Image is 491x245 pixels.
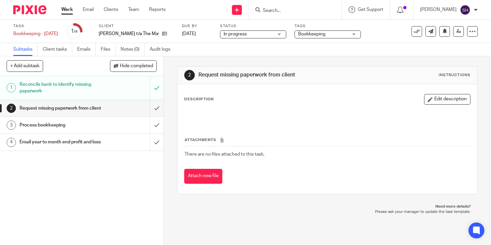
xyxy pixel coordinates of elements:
[220,24,286,29] label: Status
[13,5,46,14] img: Pixie
[77,43,96,56] a: Emails
[7,138,16,147] div: 4
[120,64,153,69] span: Hide completed
[7,83,16,92] div: 1
[13,30,58,37] div: Bookkeeping - [DATE]
[7,121,16,130] div: 3
[71,27,78,35] div: 1
[295,24,361,29] label: Tags
[121,43,145,56] a: Notes (0)
[184,169,222,184] button: Attach new file
[460,5,470,15] img: svg%3E
[298,32,325,36] span: Bookkeeping
[99,30,159,37] p: [PERSON_NAME] t/a The Mayfly
[262,8,322,14] input: Search
[185,152,264,157] span: There are no files attached to this task.
[20,103,102,113] h1: Request missing paperwork from client
[184,204,471,209] p: Need more details?
[184,97,214,102] p: Description
[439,73,470,78] div: Instructions
[7,60,43,72] button: + Add subtask
[149,6,166,13] a: Reports
[101,43,116,56] a: Files
[182,24,212,29] label: Due by
[184,209,471,215] p: Please ask your manager to update the task template.
[13,30,58,37] div: Bookkeeping - July 2025
[83,6,94,13] a: Email
[74,30,78,33] small: /4
[185,138,216,142] span: Attachments
[424,94,470,105] button: Edit description
[20,120,102,130] h1: Process bookkeeping
[20,137,102,147] h1: Email year to month end profit and loss
[20,79,102,96] h1: Reconcile bank to identify missing paperwork
[7,104,16,113] div: 2
[184,70,195,80] div: 2
[150,43,175,56] a: Audit logs
[358,7,383,12] span: Get Support
[128,6,139,13] a: Team
[43,43,72,56] a: Client tasks
[224,32,247,36] span: In progress
[13,43,38,56] a: Subtasks
[104,6,118,13] a: Clients
[61,6,73,13] a: Work
[99,24,174,29] label: Client
[13,24,58,29] label: Task
[198,72,342,78] h1: Request missing paperwork from client
[110,60,157,72] button: Hide completed
[420,6,457,13] p: [PERSON_NAME]
[182,31,196,36] span: [DATE]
